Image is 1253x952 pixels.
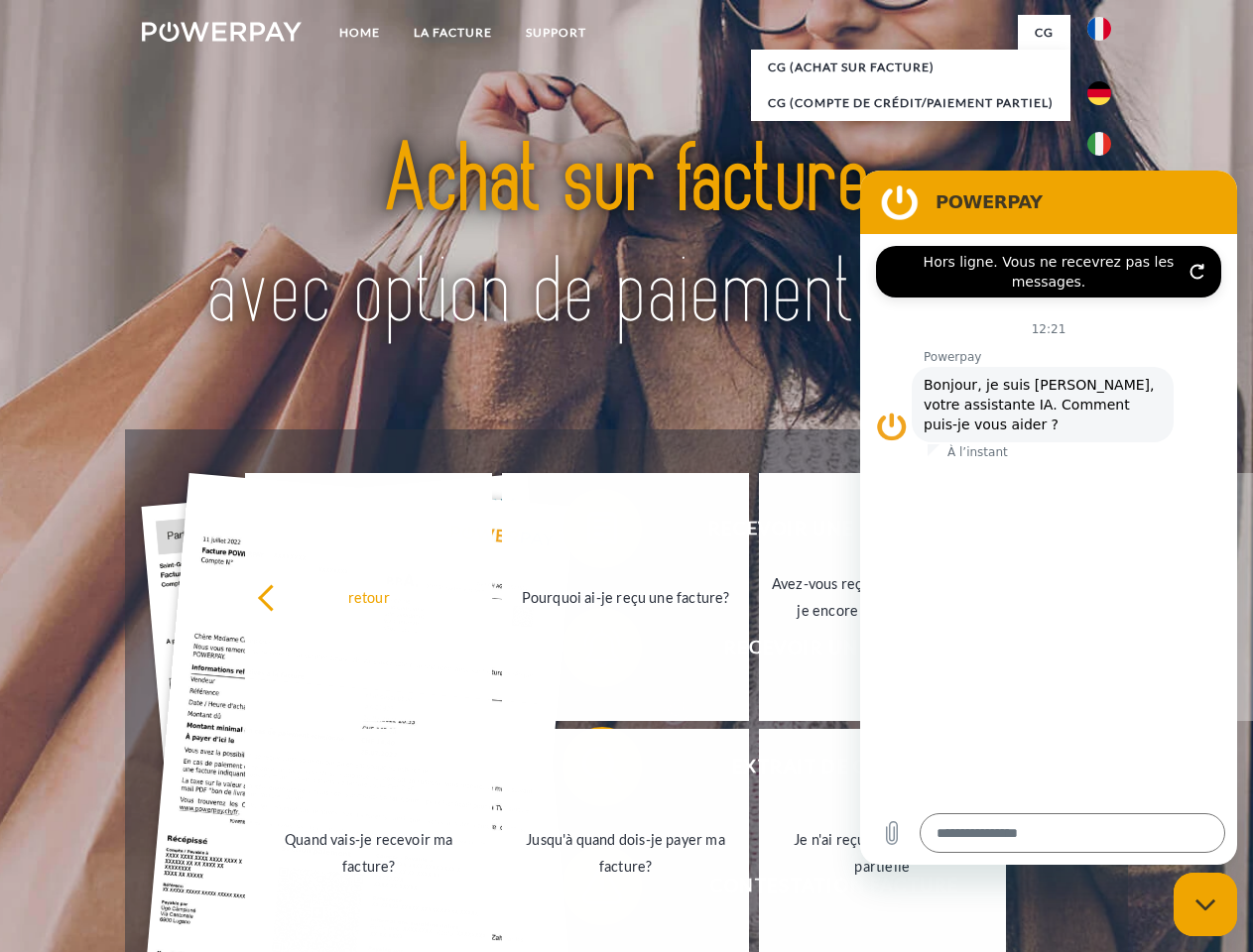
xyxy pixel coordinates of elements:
[257,826,480,880] div: Quand vais-je recevoir ma facture?
[1087,132,1111,156] img: it
[751,50,1070,85] a: CG (achat sur facture)
[514,826,737,880] div: Jusqu'à quand dois-je payer ma facture?
[751,85,1070,121] a: CG (Compte de crédit/paiement partiel)
[771,826,994,880] div: Je n'ai reçu qu'une livraison partielle
[189,95,1064,380] img: title-powerpay_fr.svg
[860,171,1237,865] iframe: Fenêtre de messagerie
[142,22,302,42] img: logo-powerpay-white.svg
[759,473,1006,721] a: Avez-vous reçu mes paiements, ai-je encore un solde ouvert?
[1018,15,1070,51] a: CG
[514,583,737,610] div: Pourquoi ai-je reçu une facture?
[322,15,397,51] a: Home
[1087,17,1111,41] img: fr
[1174,873,1237,936] iframe: Bouton de lancement de la fenêtre de messagerie, conversation en cours
[397,15,509,51] a: LA FACTURE
[1087,81,1111,105] img: de
[257,583,480,610] div: retour
[771,570,994,624] div: Avez-vous reçu mes paiements, ai-je encore un solde ouvert?
[509,15,603,51] a: Support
